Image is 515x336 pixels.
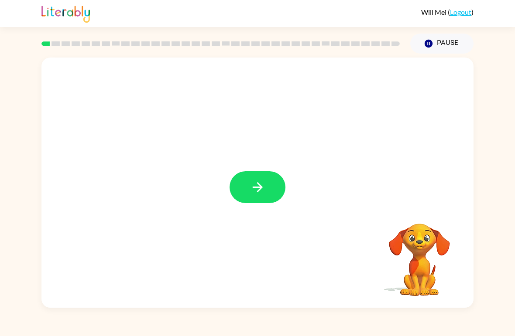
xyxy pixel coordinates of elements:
div: ( ) [421,8,474,16]
img: Literably [41,3,90,23]
span: Will Mei [421,8,448,16]
button: Pause [410,34,474,54]
a: Logout [450,8,471,16]
video: Your browser must support playing .mp4 files to use Literably. Please try using another browser. [376,210,463,297]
